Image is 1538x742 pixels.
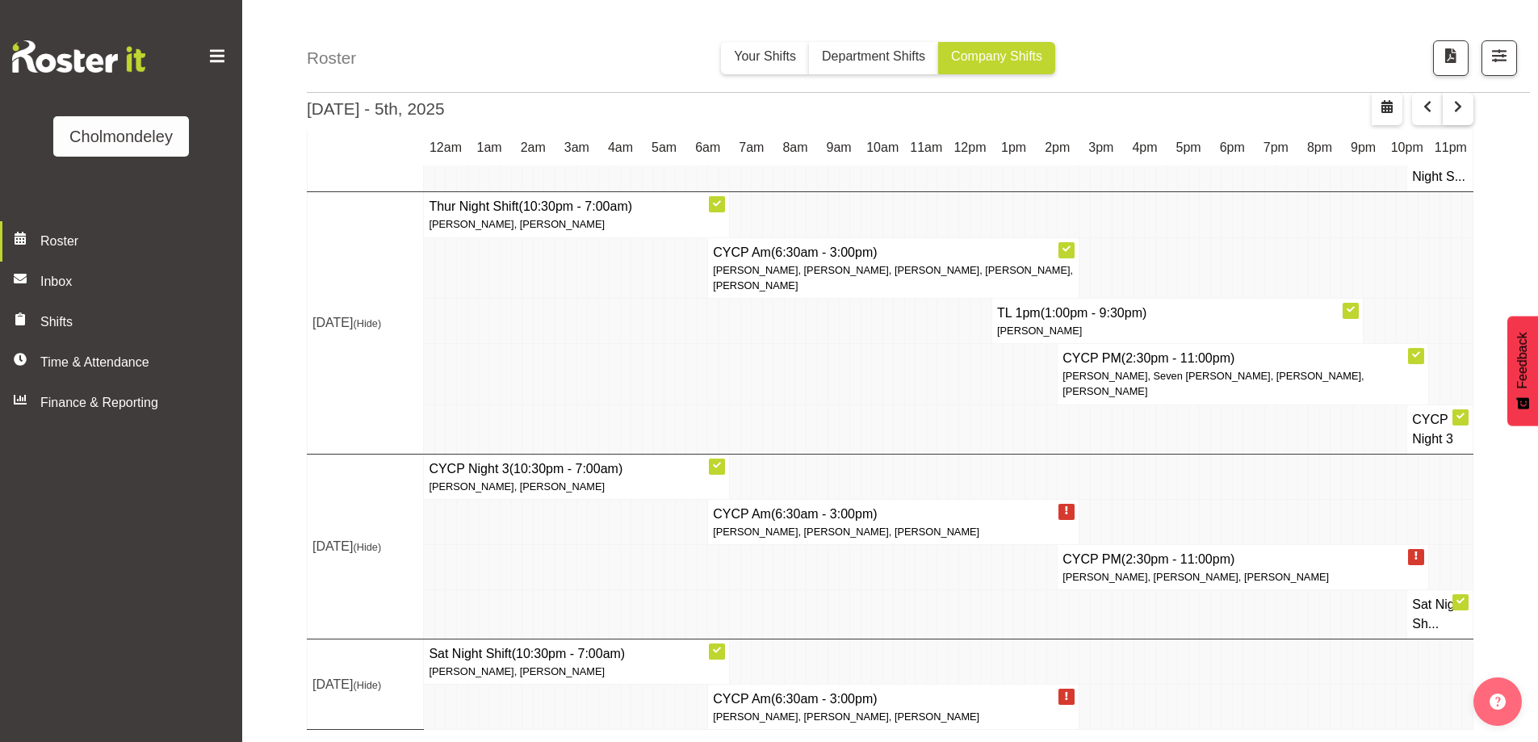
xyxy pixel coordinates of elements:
td: [DATE] [308,454,424,639]
h4: CYCP PM [1062,349,1423,368]
span: (Hide) [353,679,381,691]
h4: Sat Night Sh... [1412,595,1468,634]
td: [DATE] [308,639,424,730]
th: 11pm [1429,129,1473,166]
img: help-xxl-2.png [1490,694,1506,710]
span: Company Shifts [951,49,1042,63]
span: (6:30am - 3:00pm) [771,245,878,259]
span: (Hide) [353,541,381,553]
h4: CYCP Night 3 [1412,410,1468,449]
th: 4am [598,129,642,166]
span: (2:30pm - 11:00pm) [1121,351,1235,365]
span: (2:30pm - 11:00pm) [1121,552,1235,566]
span: (1:00pm - 9:30pm) [1041,306,1147,320]
h4: CYCP Am [713,505,1074,524]
button: Download a PDF of the roster according to the set date range. [1433,40,1469,76]
th: 3pm [1079,129,1123,166]
span: [PERSON_NAME], [PERSON_NAME] [429,480,605,493]
button: Company Shifts [938,42,1055,74]
span: Finance & Reporting [40,393,210,413]
th: 10pm [1385,129,1429,166]
th: 6am [686,129,730,166]
th: 10am [861,129,904,166]
span: (10:30pm - 7:00am) [512,647,626,660]
th: 11am [904,129,948,166]
th: 3am [555,129,598,166]
h4: TL 1pm [997,304,1358,323]
th: 8am [773,129,817,166]
span: (10:30pm - 7:00am) [519,199,633,213]
img: Rosterit website logo [12,40,145,73]
th: 8pm [1297,129,1341,166]
button: Feedback - Show survey [1507,316,1538,425]
span: Shifts [40,312,210,332]
h4: CYCP Night 3 [429,459,724,479]
h4: CYCP Am [713,243,1074,262]
td: [DATE] [308,192,424,454]
span: Your Shifts [734,49,796,63]
span: (Hide) [353,317,381,329]
th: 5pm [1167,129,1210,166]
button: Filter Shifts [1481,40,1517,76]
th: 2pm [1036,129,1079,166]
h4: CYCP Am [713,690,1074,709]
h4: Thur Night Shift [429,197,724,216]
div: Cholmondeley [69,124,173,149]
th: 2am [511,129,555,166]
h4: Thur Night S... [1412,148,1468,187]
span: [PERSON_NAME], [PERSON_NAME], [PERSON_NAME], [PERSON_NAME], [PERSON_NAME] [713,264,1073,291]
span: Roster [40,232,234,251]
h4: Sat Night Shift [429,644,724,664]
span: Inbox [40,272,234,291]
button: Select a specific date within the roster. [1372,93,1402,125]
span: Time & Attendance [40,353,210,372]
span: (10:30pm - 7:00am) [509,462,623,476]
span: [PERSON_NAME], [PERSON_NAME], [PERSON_NAME] [713,526,979,538]
h4: CYCP PM [1062,550,1423,569]
h2: [DATE] - 5th, 2025 [307,96,445,121]
span: [PERSON_NAME], [PERSON_NAME] [429,218,605,230]
span: (6:30am - 3:00pm) [771,507,878,521]
span: [PERSON_NAME] [997,325,1082,337]
th: 1am [467,129,511,166]
th: 9pm [1342,129,1385,166]
button: Department Shifts [809,42,938,74]
span: [PERSON_NAME], [PERSON_NAME], [PERSON_NAME] [713,711,979,723]
button: Your Shifts [721,42,809,74]
th: 12am [424,129,467,166]
th: 12pm [948,129,991,166]
span: [PERSON_NAME], Seven [PERSON_NAME], [PERSON_NAME], [PERSON_NAME] [1062,370,1364,397]
th: 7pm [1254,129,1297,166]
span: (6:30am - 3:00pm) [771,692,878,706]
th: 1pm [992,129,1036,166]
th: 6pm [1210,129,1254,166]
th: 7am [730,129,773,166]
h4: Roster [307,45,356,70]
th: 5am [643,129,686,166]
th: 4pm [1123,129,1167,166]
span: Department Shifts [822,49,925,63]
th: 9am [817,129,861,166]
span: [PERSON_NAME], [PERSON_NAME], [PERSON_NAME] [1062,571,1329,583]
span: Feedback [1513,332,1532,388]
span: [PERSON_NAME], [PERSON_NAME] [429,665,605,677]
